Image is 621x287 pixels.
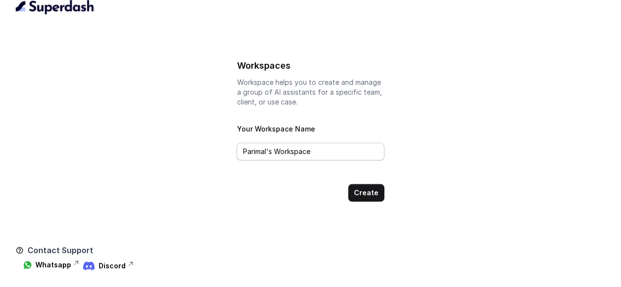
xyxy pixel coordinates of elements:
p: Contact Support [27,244,93,256]
p: Whatsapp [35,260,71,270]
img: discord.5246cd7109427b439a49a5e9ebd5d24d.svg [83,260,95,272]
a: Discord [83,260,134,272]
img: whatsapp.f50b2aaae0bd8934e9105e63dc750668.svg [24,261,31,269]
label: Your Workspace Name [237,125,315,133]
h1: Workspaces [237,58,384,74]
p: Workspace helps you to create and manage a group of AI assistants for a specific team, client, or... [237,78,384,107]
a: Whatsapp [24,260,79,272]
p: Discord [99,261,126,271]
button: Create [348,184,384,202]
